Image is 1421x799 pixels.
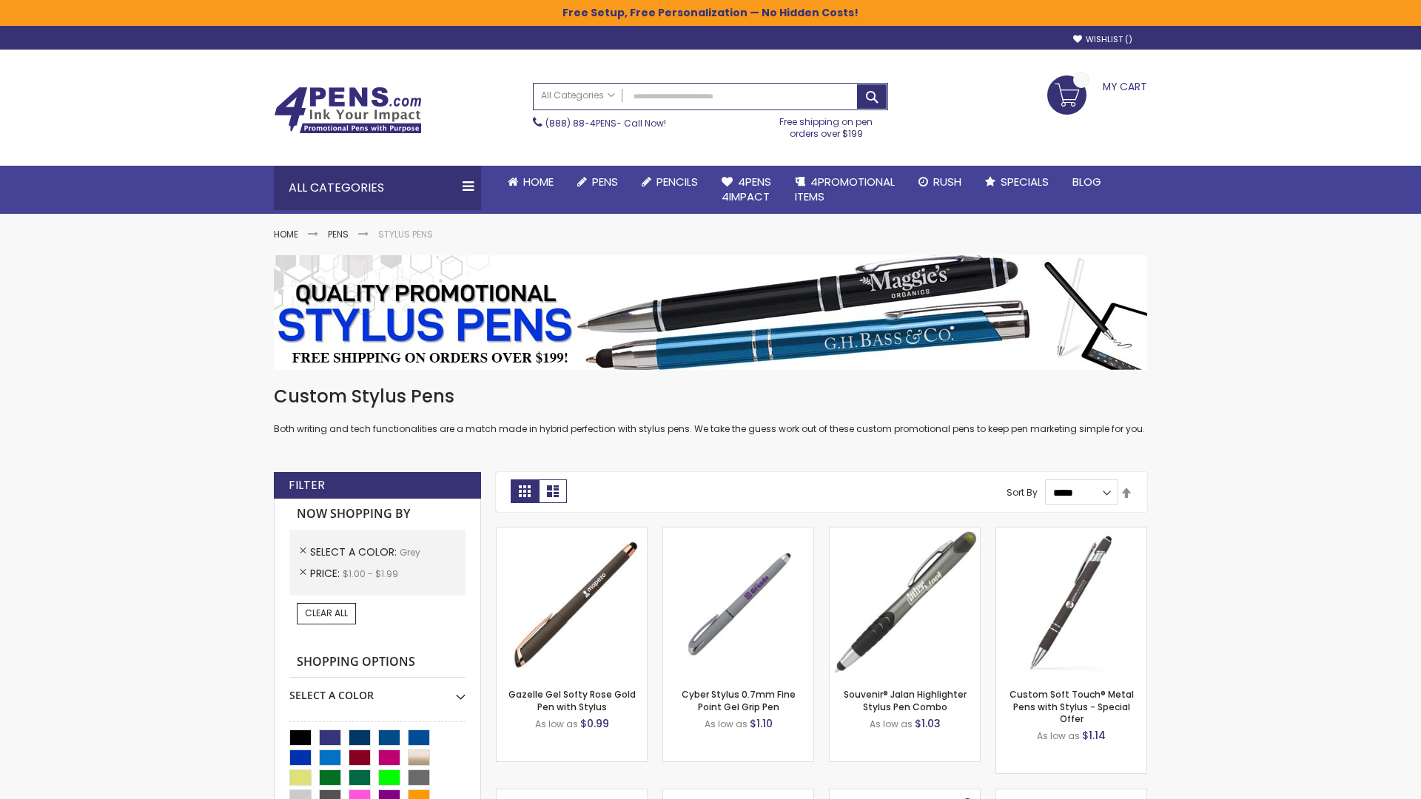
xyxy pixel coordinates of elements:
[497,527,647,539] a: Gazelle Gel Softy Rose Gold Pen with Stylus-Grey
[830,527,980,678] img: Souvenir® Jalan Highlighter Stylus Pen Combo-Grey
[274,255,1147,370] img: Stylus Pens
[630,166,710,198] a: Pencils
[915,716,941,731] span: $1.03
[328,228,349,240] a: Pens
[274,87,422,134] img: 4Pens Custom Pens and Promotional Products
[705,718,748,730] span: As low as
[765,110,889,140] div: Free shipping on pen orders over $199
[656,174,698,189] span: Pencils
[274,228,298,240] a: Home
[310,566,343,581] span: Price
[534,84,622,108] a: All Categories
[511,479,539,503] strong: Grid
[1061,166,1113,198] a: Blog
[1073,34,1132,45] a: Wishlist
[592,174,618,189] span: Pens
[496,166,565,198] a: Home
[830,527,980,539] a: Souvenir® Jalan Highlighter Stylus Pen Combo-Grey
[580,716,609,731] span: $0.99
[1007,486,1038,499] label: Sort By
[973,166,1061,198] a: Specials
[663,527,813,678] img: Cyber Stylus 0.7mm Fine Point Gel Grip Pen-Grey
[565,166,630,198] a: Pens
[722,174,771,204] span: 4Pens 4impact
[343,567,398,580] span: $1.00 - $1.99
[933,174,961,189] span: Rush
[535,718,578,730] span: As low as
[1010,688,1134,724] a: Custom Soft Touch® Metal Pens with Stylus - Special Offer
[996,527,1146,539] a: Custom Soft Touch® Metal Pens with Stylus-Grey
[907,166,973,198] a: Rush
[663,527,813,539] a: Cyber Stylus 0.7mm Fine Point Gel Grip Pen-Grey
[750,716,773,731] span: $1.10
[1037,729,1080,742] span: As low as
[274,385,1147,408] h1: Custom Stylus Pens
[541,90,615,101] span: All Categories
[545,117,617,129] a: (888) 88-4PENS
[545,117,666,129] span: - Call Now!
[274,166,481,210] div: All Categories
[844,688,967,712] a: Souvenir® Jalan Highlighter Stylus Pen Combo
[378,228,433,240] strong: Stylus Pens
[310,545,400,559] span: Select A Color
[783,166,907,214] a: 4PROMOTIONALITEMS
[1001,174,1049,189] span: Specials
[682,688,796,712] a: Cyber Stylus 0.7mm Fine Point Gel Grip Pen
[1072,174,1101,189] span: Blog
[710,166,783,214] a: 4Pens4impact
[289,678,466,703] div: Select A Color
[996,527,1146,678] img: Custom Soft Touch® Metal Pens with Stylus-Grey
[305,607,348,619] span: Clear All
[289,647,466,678] strong: Shopping Options
[400,546,420,559] span: Grey
[1082,728,1106,743] span: $1.14
[289,499,466,530] strong: Now Shopping by
[497,527,647,678] img: Gazelle Gel Softy Rose Gold Pen with Stylus-Grey
[870,718,913,730] span: As low as
[523,174,554,189] span: Home
[795,174,895,204] span: 4PROMOTIONAL ITEMS
[289,477,325,493] strong: Filter
[508,688,636,712] a: Gazelle Gel Softy Rose Gold Pen with Stylus
[274,385,1147,436] div: Both writing and tech functionalities are a match made in hybrid perfection with stylus pens. We ...
[297,603,356,624] a: Clear All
